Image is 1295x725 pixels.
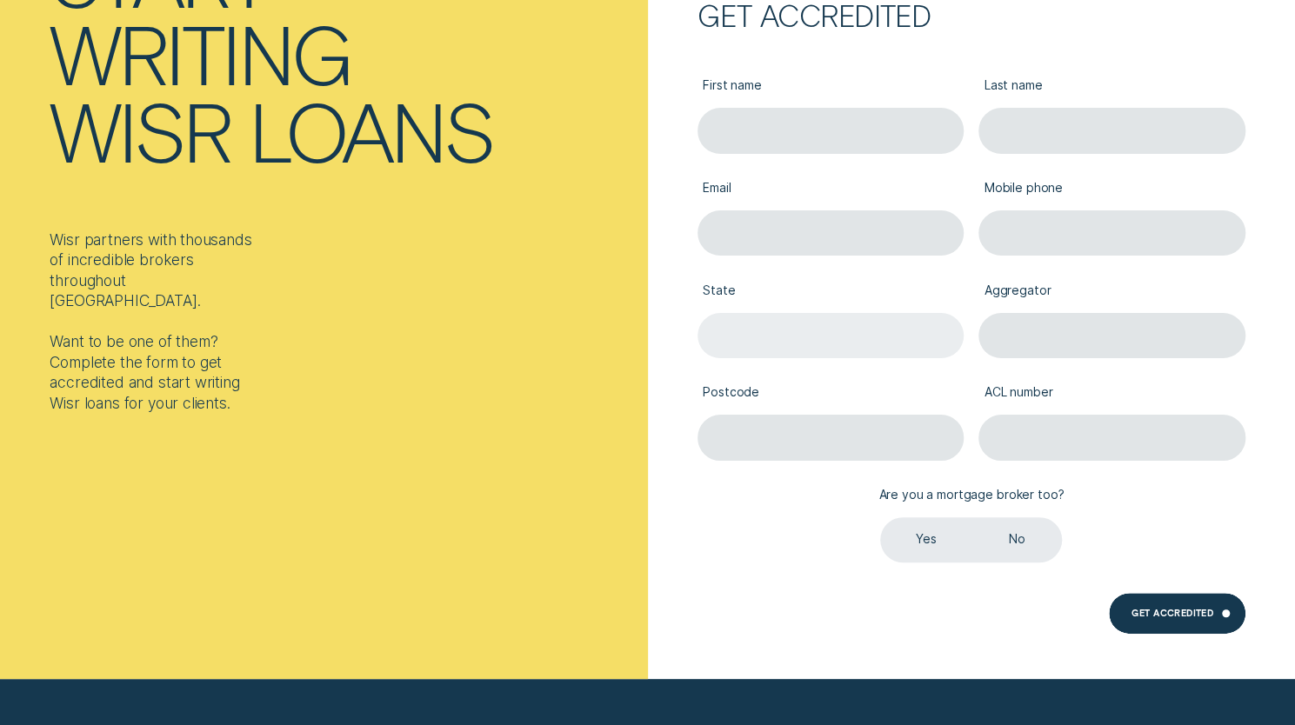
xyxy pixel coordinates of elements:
[249,91,492,169] div: loans
[978,66,1245,108] label: Last name
[978,271,1245,313] label: Aggregator
[978,373,1245,415] label: ACL number
[978,169,1245,210] label: Mobile phone
[698,373,964,415] label: Postcode
[698,66,964,108] label: First name
[880,517,971,562] label: Yes
[50,91,230,169] div: Wisr
[698,4,1245,27] h2: Get accredited
[50,14,350,91] div: writing
[698,271,964,313] label: State
[873,476,1069,517] label: Are you a mortgage broker too?
[971,517,1062,562] label: No
[698,169,964,210] label: Email
[50,229,262,414] div: Wisr partners with thousands of incredible brokers throughout [GEOGRAPHIC_DATA]. Want to be one o...
[1109,593,1245,634] button: Get Accredited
